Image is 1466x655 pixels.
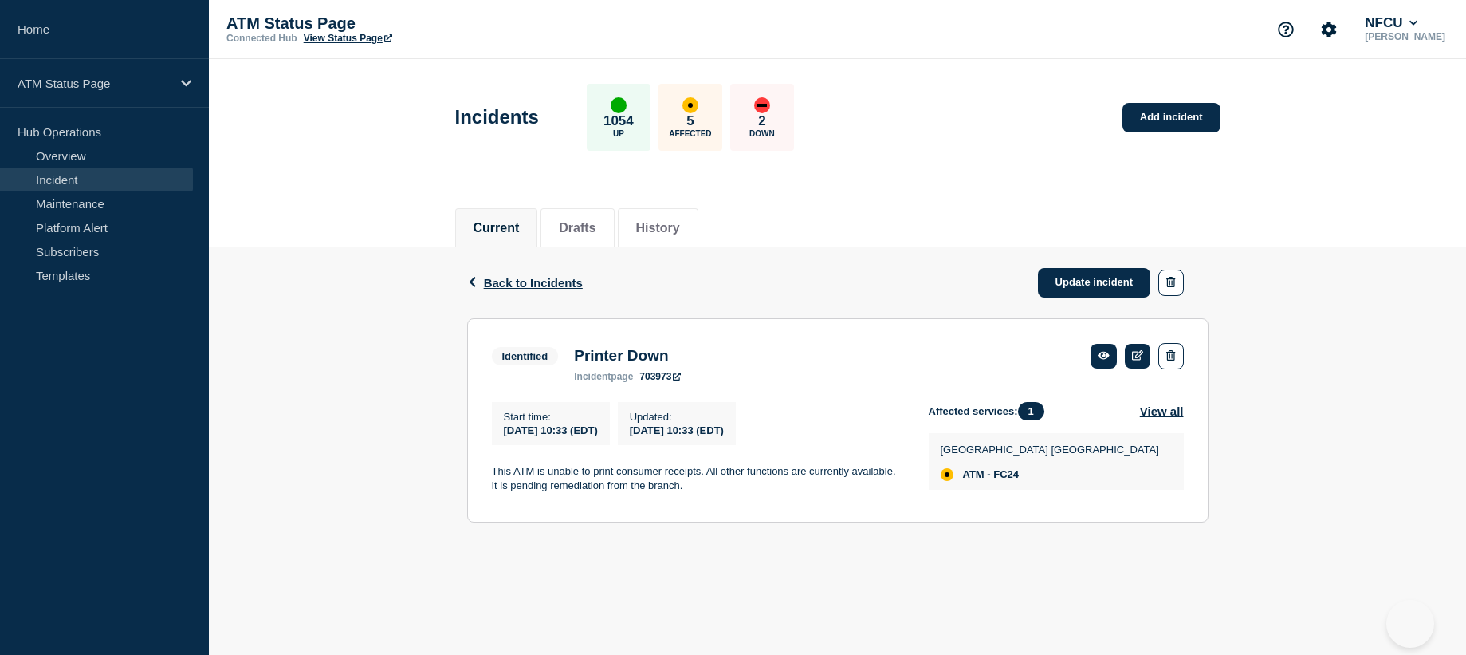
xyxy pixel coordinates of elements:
span: Identified [492,347,559,365]
p: [GEOGRAPHIC_DATA] [GEOGRAPHIC_DATA] [941,444,1159,456]
button: Current [474,221,520,235]
button: Support [1269,13,1303,46]
button: Drafts [559,221,595,235]
button: View all [1140,402,1184,420]
button: Back to Incidents [467,276,583,290]
p: [PERSON_NAME] [1362,31,1448,42]
p: page [574,371,633,382]
a: View Status Page [304,33,392,44]
button: Account settings [1312,13,1346,46]
p: Affected [669,129,711,138]
iframe: Help Scout Beacon - Open [1386,600,1434,648]
h3: Printer Down [574,347,681,365]
span: incident [574,371,611,382]
a: Add incident [1122,103,1220,132]
div: [DATE] 10:33 (EDT) [630,423,724,436]
span: Affected services: [929,402,1052,420]
p: 2 [758,113,765,129]
h1: Incidents [455,106,539,128]
div: affected [682,97,698,113]
span: ATM - FC24 [963,468,1020,481]
p: ATM Status Page [18,77,171,90]
p: 1054 [603,113,634,129]
p: This ATM is unable to print consumer receipts. All other functions are currently available. It is... [492,464,903,494]
p: Down [749,129,775,138]
p: 5 [686,113,694,129]
span: [DATE] 10:33 (EDT) [504,424,598,436]
a: 703973 [639,371,681,382]
a: Update incident [1038,268,1151,298]
span: 1 [1018,402,1044,420]
span: Back to Incidents [484,276,583,290]
div: down [754,97,770,113]
button: History [636,221,680,235]
p: Up [613,129,624,138]
p: ATM Status Page [226,14,545,33]
p: Connected Hub [226,33,297,44]
div: affected [941,468,953,481]
button: NFCU [1362,15,1421,31]
p: Start time : [504,411,598,423]
div: up [611,97,627,113]
p: Updated : [630,411,724,423]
